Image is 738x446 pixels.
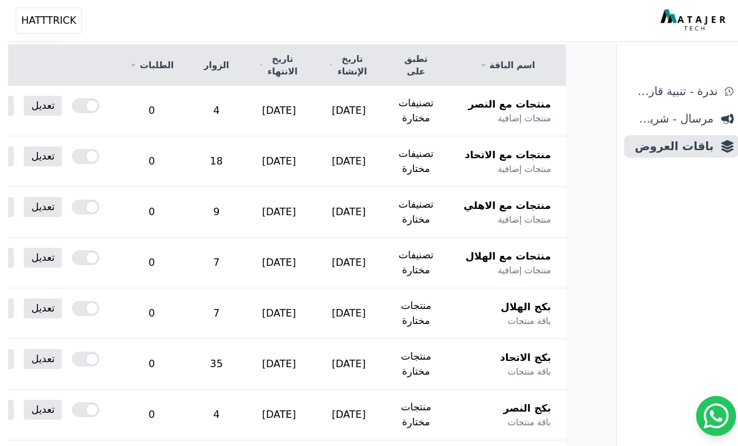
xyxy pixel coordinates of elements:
td: 9 [181,187,236,238]
a: تعديل [16,96,54,116]
td: منتجات مختارة [375,390,440,440]
td: 0 [106,136,180,187]
span: منتجات مع النصر [460,97,543,112]
td: [DATE] [236,339,306,390]
a: تعديل [16,400,54,420]
span: منتجات إضافية [490,163,543,175]
span: باقة منتجات [500,365,543,378]
td: 18 [181,136,236,187]
td: [DATE] [306,390,375,440]
a: تعديل [16,248,54,268]
td: 4 [181,390,236,440]
span: منتجات إضافية [490,213,543,226]
td: 7 [181,238,236,288]
span: منتجات مع الهلال [457,249,543,264]
td: [DATE] [306,238,375,288]
img: MatajerTech Logo [652,9,720,32]
a: تعديل [16,349,54,369]
td: [DATE] [236,390,306,440]
a: تعديل [16,298,54,318]
span: باقات العروض [621,138,705,155]
td: [DATE] [306,339,375,390]
span: ندرة - تنبية قارب علي النفاذ [621,83,709,100]
span: باقة منتجات [500,416,543,428]
td: [DATE] [236,136,306,187]
td: 35 [181,339,236,390]
span: مرسال - شريط دعاية [621,110,705,128]
td: 0 [106,86,180,136]
td: منتجات مختارة [375,339,440,390]
td: تصنيفات مختارة [375,238,440,288]
span: منتجات مع الاهلي [455,198,543,213]
span: منتجات إضافية [490,112,543,124]
span: HATTTRICK [13,13,68,28]
td: [DATE] [236,288,306,339]
td: [DATE] [236,86,306,136]
td: 0 [106,390,180,440]
td: [DATE] [306,187,375,238]
th: الزوار [181,45,236,86]
td: [DATE] [236,238,306,288]
td: 4 [181,86,236,136]
span: بكج النصر [495,401,543,416]
span: منتجات إضافية [490,264,543,276]
td: [DATE] [306,136,375,187]
th: تطبق على [375,45,440,86]
td: 7 [181,288,236,339]
td: تصنيفات مختارة [375,136,440,187]
button: HATTTRICK [8,8,74,34]
td: تصنيفات مختارة [375,187,440,238]
span: باقة منتجات [500,315,543,327]
td: تصنيفات مختارة [375,86,440,136]
td: [DATE] [236,187,306,238]
span: منتجات مع الاتحاد [457,148,543,163]
span: بكج الهلال [493,300,543,315]
a: تعديل [16,146,54,166]
span: بكج الاتحاد [492,350,543,365]
td: 0 [106,288,180,339]
td: [DATE] [306,288,375,339]
a: تاريخ الانتهاء [251,53,291,78]
td: 0 [106,187,180,238]
a: الطلبات [121,59,165,71]
td: منتجات مختارة [375,288,440,339]
a: تعديل [16,197,54,217]
td: 0 [106,339,180,390]
td: [DATE] [306,86,375,136]
a: تاريخ الإنشاء [321,53,360,78]
td: 0 [106,238,180,288]
a: اسم الباقة [455,59,543,71]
